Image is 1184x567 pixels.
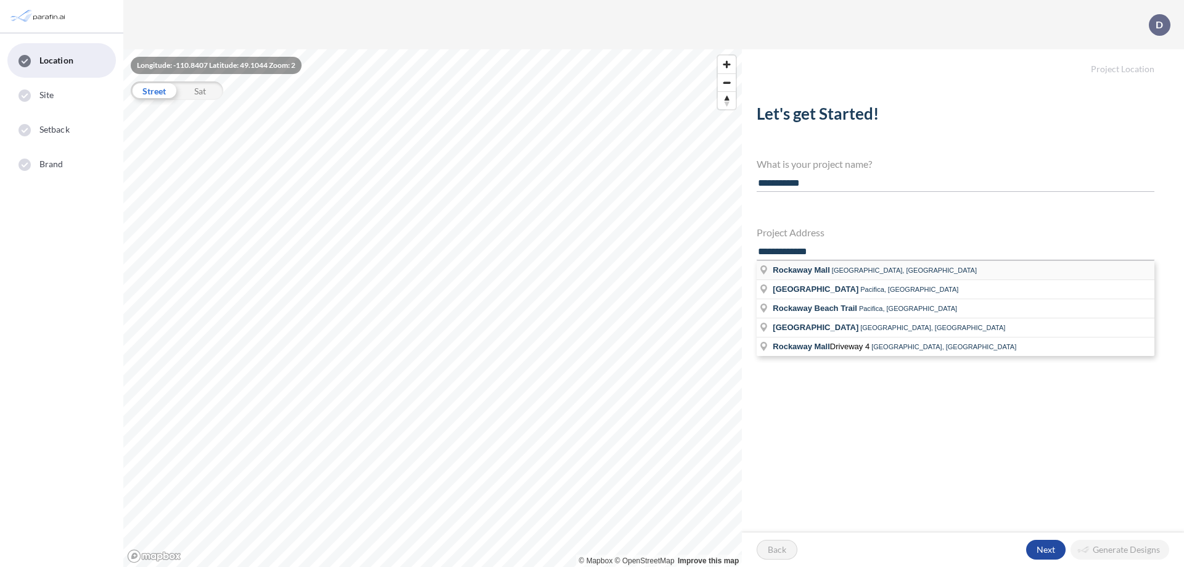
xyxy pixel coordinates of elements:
h4: What is your project name? [757,158,1154,170]
span: Reset bearing to north [718,92,736,109]
a: OpenStreetMap [615,557,675,565]
p: Next [1037,544,1055,556]
button: Zoom in [718,56,736,73]
span: Rockaway Mall [773,265,830,275]
div: Sat [177,81,223,100]
div: Street [131,81,177,100]
span: Driveway 4 [773,342,871,351]
span: Site [39,89,54,101]
span: Rockaway Beach Trail [773,304,857,313]
span: [GEOGRAPHIC_DATA], [GEOGRAPHIC_DATA] [860,324,1005,331]
button: Reset bearing to north [718,91,736,109]
a: Mapbox homepage [127,549,181,563]
span: Location [39,54,73,67]
div: Longitude: -110.8407 Latitude: 49.1044 Zoom: 2 [131,57,302,74]
span: Zoom out [718,74,736,91]
button: Next [1026,540,1066,560]
span: Rockaway Mall [773,342,830,351]
h5: Project Location [742,49,1184,75]
canvas: Map [123,49,742,567]
span: [GEOGRAPHIC_DATA], [GEOGRAPHIC_DATA] [871,343,1016,350]
a: Improve this map [678,557,739,565]
span: Setback [39,123,70,136]
span: Brand [39,158,64,170]
img: Parafin [9,5,69,28]
a: Mapbox [579,557,613,565]
p: D [1156,19,1163,30]
span: Pacifica, [GEOGRAPHIC_DATA] [859,305,957,312]
span: Pacifica, [GEOGRAPHIC_DATA] [860,286,958,293]
span: [GEOGRAPHIC_DATA] [773,323,858,332]
span: [GEOGRAPHIC_DATA] [773,284,858,294]
h4: Project Address [757,226,1154,238]
span: [GEOGRAPHIC_DATA], [GEOGRAPHIC_DATA] [832,267,977,274]
button: Zoom out [718,73,736,91]
h2: Let's get Started! [757,104,1154,128]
